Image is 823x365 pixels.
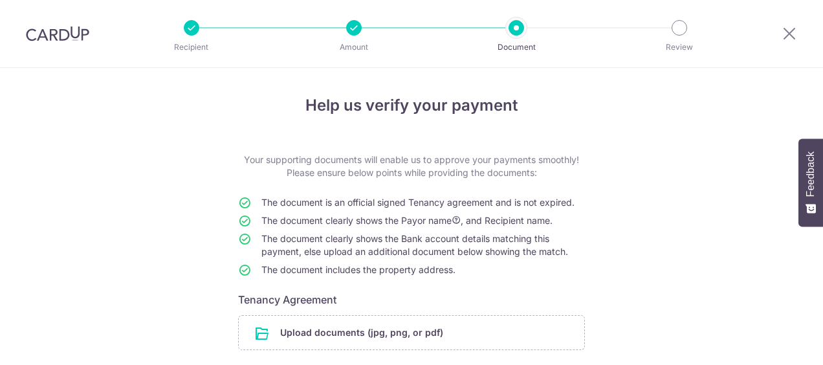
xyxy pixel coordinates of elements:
img: CardUp [26,26,89,41]
button: Feedback - Show survey [798,138,823,227]
p: Your supporting documents will enable us to approve your payments smoothly! Please ensure below p... [238,153,585,179]
div: Upload documents (jpg, png, or pdf) [238,315,585,350]
h4: Help us verify your payment [238,94,585,117]
span: The document clearly shows the Bank account details matching this payment, else upload an additio... [261,233,568,257]
span: Feedback [805,151,817,197]
span: The document includes the property address. [261,264,455,275]
p: Review [631,41,727,54]
span: The document is an official signed Tenancy agreement and is not expired. [261,197,575,208]
p: Document [468,41,564,54]
span: The document clearly shows the Payor name , and Recipient name. [261,215,553,226]
p: Recipient [144,41,239,54]
h6: Tenancy Agreement [238,292,585,307]
p: Amount [306,41,402,54]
